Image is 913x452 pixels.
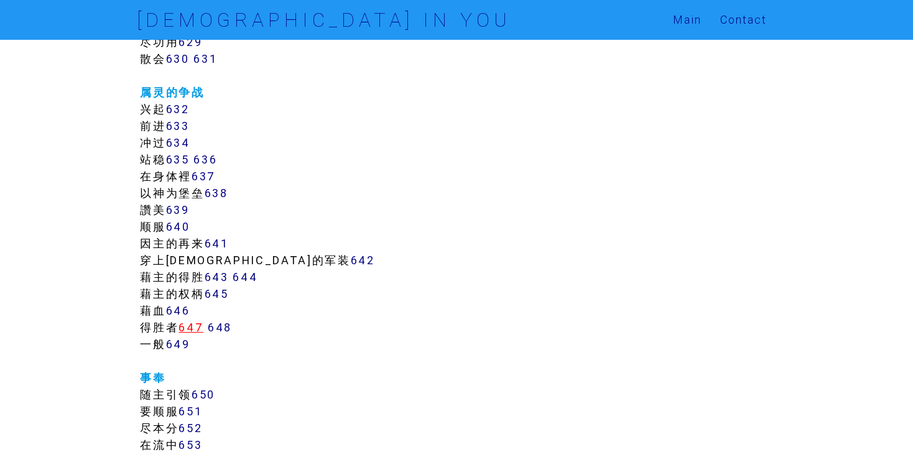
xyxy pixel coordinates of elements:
a: 640 [166,219,190,234]
a: 649 [166,337,190,351]
a: 646 [166,303,190,318]
a: 651 [178,404,202,418]
a: 事奉 [140,371,165,385]
a: 653 [178,438,202,452]
a: 629 [178,35,202,49]
a: 639 [166,203,190,217]
a: 652 [178,421,202,435]
a: 630 [166,52,190,66]
a: 638 [205,186,228,200]
iframe: Chat [860,396,904,443]
a: 属灵的争战 [140,85,204,99]
a: 641 [205,236,229,251]
a: 647 [178,320,203,334]
a: 631 [193,52,217,66]
a: 642 [351,253,375,267]
a: 648 [208,320,232,334]
a: 635 [166,152,190,167]
a: 637 [192,169,216,183]
a: 650 [192,387,215,402]
a: 643 [205,270,229,284]
a: 633 [166,119,190,133]
a: 644 [233,270,257,284]
a: 634 [166,136,190,150]
a: 632 [166,102,190,116]
a: 636 [193,152,217,167]
a: 645 [205,287,229,301]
